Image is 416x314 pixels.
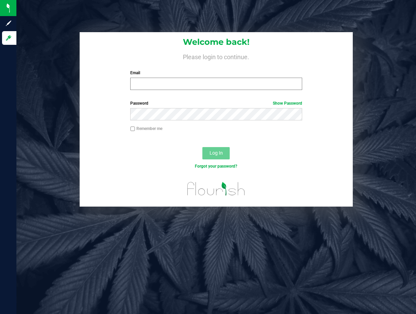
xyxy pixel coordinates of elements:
a: Forgot your password? [195,164,237,169]
button: Log In [202,147,230,159]
label: Remember me [130,126,162,132]
img: flourish_logo.svg [182,176,251,201]
label: Email [130,70,302,76]
span: Password [130,101,148,106]
input: Remember me [130,127,135,131]
inline-svg: Sign up [5,20,12,27]
h1: Welcome back! [80,38,353,47]
inline-svg: Log in [5,35,12,41]
a: Show Password [273,101,302,106]
h4: Please login to continue. [80,52,353,60]
span: Log In [210,150,223,156]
